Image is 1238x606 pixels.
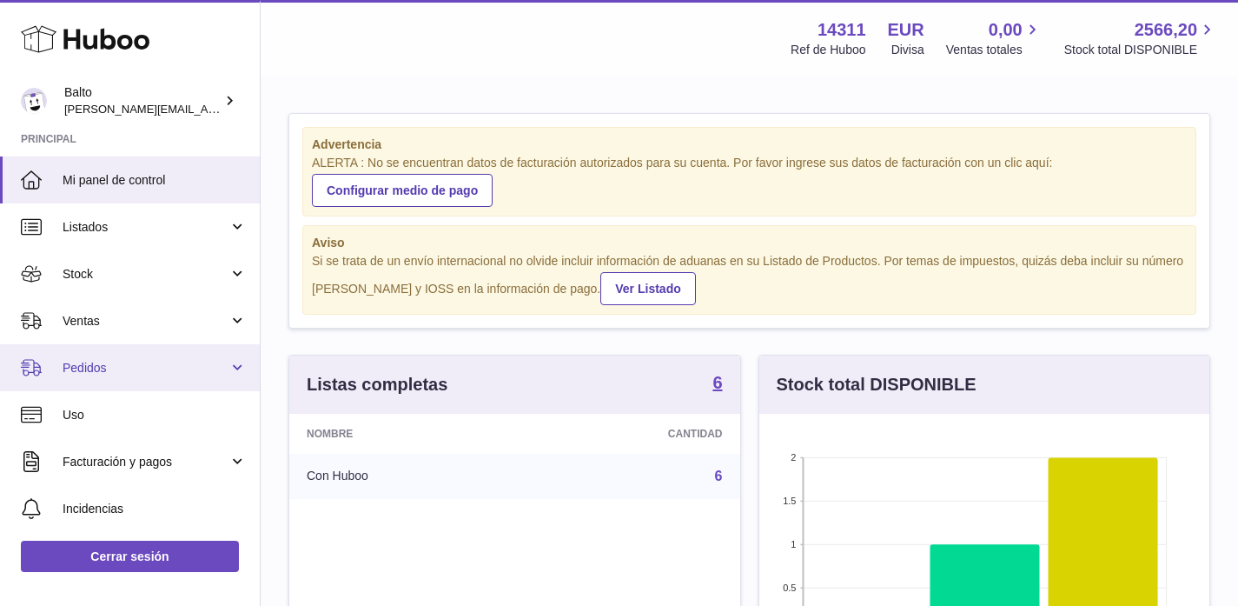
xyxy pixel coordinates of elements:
span: Ventas totales [946,42,1043,58]
strong: 6 [712,374,722,391]
td: Con Huboo [289,454,523,499]
span: Incidencias [63,501,247,517]
th: Nombre [289,414,523,454]
strong: EUR [888,18,924,42]
span: [PERSON_NAME][EMAIL_ADDRESS][DOMAIN_NAME] [64,102,348,116]
span: Ventas [63,313,228,330]
img: dani@balto.fr [21,88,47,114]
span: Stock total DISPONIBLE [1064,42,1217,58]
text: 2 [791,452,796,463]
a: 0,00 Ventas totales [946,18,1043,58]
div: Ref de Huboo [791,42,865,58]
a: 6 [712,374,722,395]
span: Mi panel de control [63,172,247,189]
a: Configurar medio de pago [312,174,493,207]
span: Listados [63,219,228,236]
strong: Advertencia [312,137,1187,153]
div: Si se trata de un envío internacional no olvide incluir información de aduanas en su Listado de P... [312,253,1187,305]
th: Cantidad [523,414,739,454]
span: Stock [63,266,228,283]
a: 2566,20 Stock total DISPONIBLE [1064,18,1217,58]
span: 2566,20 [1135,18,1197,42]
span: 0,00 [989,18,1023,42]
div: ALERTA : No se encuentran datos de facturación autorizados para su cuenta. Por favor ingrese sus ... [312,155,1187,207]
a: 6 [715,469,723,483]
span: Facturación y pagos [63,454,228,470]
strong: Aviso [312,235,1187,251]
text: 1.5 [783,496,796,506]
h3: Listas completas [307,373,447,396]
h3: Stock total DISPONIBLE [777,373,976,396]
strong: 14311 [818,18,866,42]
div: Divisa [891,42,924,58]
a: Ver Listado [600,272,695,305]
a: Cerrar sesión [21,541,239,572]
span: Uso [63,407,247,423]
text: 1 [791,539,796,549]
span: Pedidos [63,360,228,376]
div: Balto [64,84,221,117]
text: 0.5 [783,583,796,593]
